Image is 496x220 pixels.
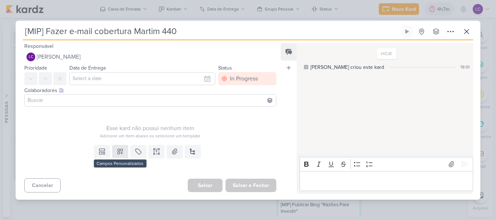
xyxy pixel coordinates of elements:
[230,74,258,83] div: In Progress
[24,87,276,94] div: Colaboradores
[310,63,384,71] div: [PERSON_NAME] criou este kard
[218,65,232,71] label: Status
[300,157,473,171] div: Editor toolbar
[218,72,276,85] button: In Progress
[460,64,469,70] div: 19:01
[404,29,410,34] div: Ligar relógio
[24,43,53,49] label: Responsável
[26,96,275,105] input: Buscar
[69,65,106,71] label: Data de Entrega
[23,25,399,38] input: Kard Sem Título
[37,53,81,61] span: [PERSON_NAME]
[24,124,276,133] div: Esse kard não possui nenhum item
[29,55,33,59] p: LC
[24,133,276,139] div: Adicione um item abaixo ou selecione um template
[24,50,276,63] button: LC [PERSON_NAME]
[24,65,47,71] label: Prioridade
[69,72,215,85] input: Select a date
[94,159,146,167] div: Campos Personalizados
[27,53,35,61] div: Laís Costa
[24,178,61,192] button: Cancelar
[300,171,473,191] div: Editor editing area: main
